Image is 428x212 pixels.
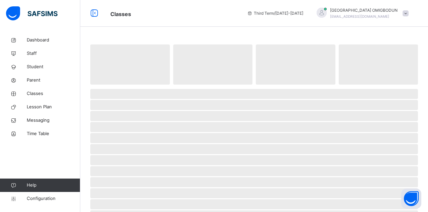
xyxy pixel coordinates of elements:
[90,111,418,121] span: ‌
[27,90,80,97] span: Classes
[90,89,418,99] span: ‌
[90,44,170,85] span: ‌
[90,199,418,209] span: ‌
[6,6,58,20] img: safsims
[90,188,418,198] span: ‌
[90,133,418,143] span: ‌
[247,10,303,16] span: session/term information
[90,122,418,132] span: ‌
[330,14,389,18] span: [EMAIL_ADDRESS][DOMAIN_NAME]
[27,64,80,70] span: Student
[27,182,80,189] span: Help
[27,104,80,110] span: Lesson Plan
[90,155,418,165] span: ‌
[27,130,80,137] span: Time Table
[27,195,80,202] span: Configuration
[401,189,421,209] button: Open asap
[110,11,131,17] span: Classes
[90,100,418,110] span: ‌
[90,177,418,187] span: ‌
[27,77,80,84] span: Parent
[90,144,418,154] span: ‌
[90,166,418,176] span: ‌
[27,117,80,124] span: Messaging
[27,37,80,43] span: Dashboard
[27,50,80,57] span: Staff
[339,44,418,85] span: ‌
[330,7,398,13] span: [GEOGRAPHIC_DATA] OMIGBODUN
[173,44,253,85] span: ‌
[310,7,412,19] div: FLORENCEOMIGBODUN
[256,44,335,85] span: ‌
